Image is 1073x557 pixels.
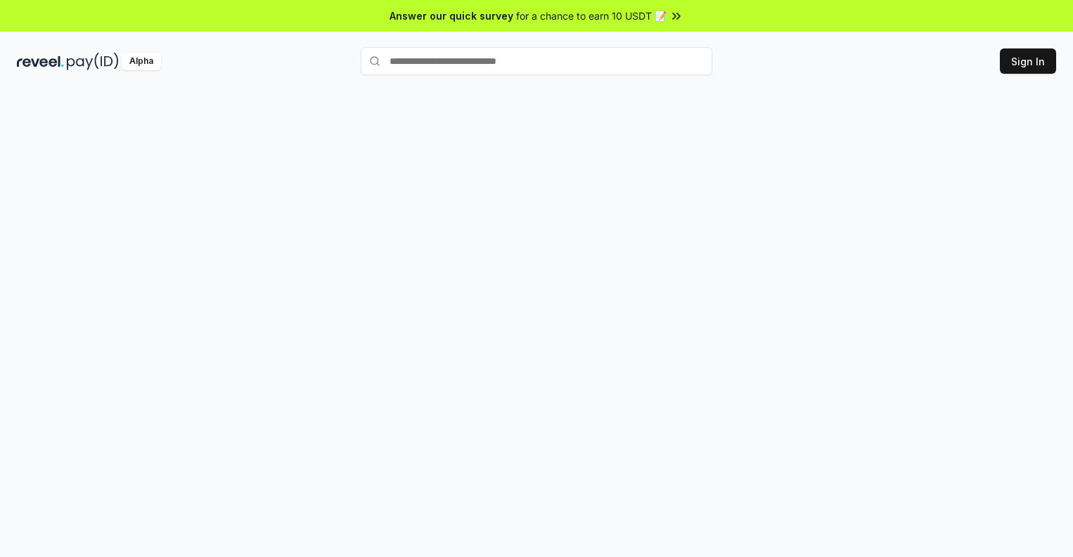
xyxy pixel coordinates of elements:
[17,53,64,70] img: reveel_dark
[67,53,119,70] img: pay_id
[516,8,667,23] span: for a chance to earn 10 USDT 📝
[1000,48,1056,74] button: Sign In
[122,53,161,70] div: Alpha
[390,8,513,23] span: Answer our quick survey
